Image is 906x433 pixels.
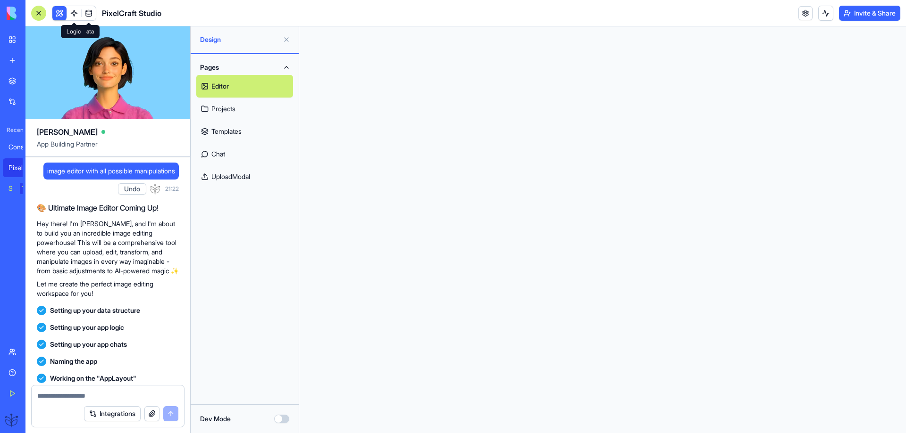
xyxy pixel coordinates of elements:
[196,98,293,120] a: Projects
[102,8,161,19] span: PixelCraft Studio
[50,306,140,315] span: Setting up your data structure
[37,126,98,138] span: [PERSON_NAME]
[37,139,179,156] span: App Building Partner
[165,185,179,193] span: 21:22
[50,374,136,383] span: Working on the "AppLayout"
[37,279,179,298] p: Let me create the perfect image editing workspace for you!
[50,340,127,349] span: Setting up your app chats
[299,26,906,433] iframe: To enrich screen reader interactions, please activate Accessibility in Grammarly extension settings
[37,219,179,276] p: Hey there! I'm [PERSON_NAME], and I'm about to build you an incredible image editing powerhouse! ...
[8,163,35,172] div: PixelCraft Studio
[7,7,65,20] img: logo
[5,412,20,427] img: ACg8ocJXc4biGNmL-6_84M9niqKohncbsBQNEji79DO8k46BE60Re2nP=s96-c
[50,323,124,332] span: Setting up your app logic
[196,165,293,188] a: UploadModal
[84,406,141,421] button: Integrations
[196,75,293,98] a: Editor
[200,414,231,424] label: Dev Mode
[200,35,279,44] span: Design
[8,142,35,152] div: Construction Estimating Pro
[3,126,23,134] span: Recent
[196,120,293,143] a: Templates
[37,202,179,213] h2: 🎨 Ultimate Image Editor Coming Up!
[196,60,293,75] button: Pages
[3,179,41,198] a: Social Media Content GeneratorTRY
[196,143,293,165] a: Chat
[3,138,41,156] a: Construction Estimating Pro
[8,184,13,193] div: Social Media Content Generator
[839,6,900,21] button: Invite & Share
[118,183,146,195] button: Undo
[47,166,175,176] span: image editor with all possible manipulations
[150,183,161,195] img: ACg8ocJXc4biGNmL-6_84M9niqKohncbsBQNEji79DO8k46BE60Re2nP=s96-c
[50,357,97,366] span: Naming the app
[3,158,41,177] a: PixelCraft Studio
[20,183,35,194] div: TRY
